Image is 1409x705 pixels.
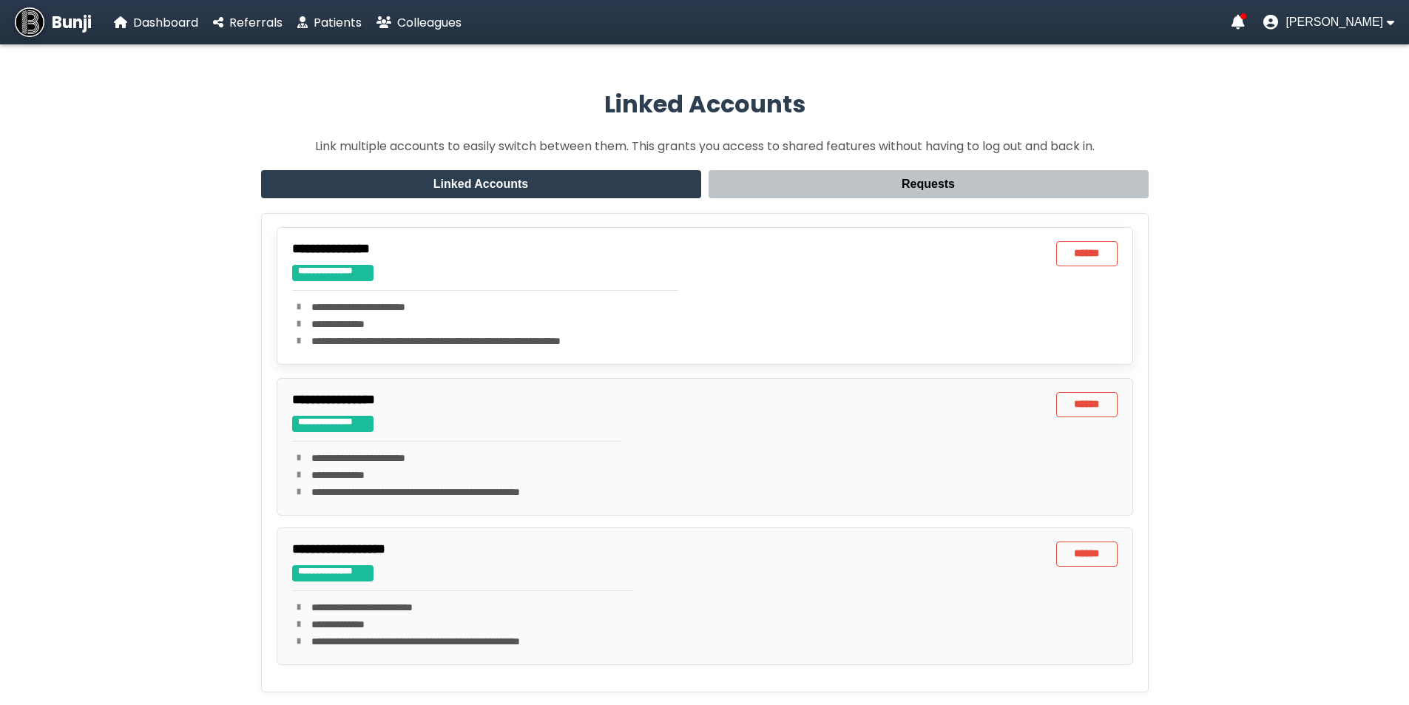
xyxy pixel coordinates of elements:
[114,13,198,32] a: Dashboard
[1231,15,1245,30] a: Notifications
[397,14,462,31] span: Colleagues
[1263,15,1394,30] button: User menu
[229,14,283,31] span: Referrals
[213,13,283,32] a: Referrals
[297,13,362,32] a: Patients
[261,87,1149,122] h2: Linked Accounts
[133,14,198,31] span: Dashboard
[1285,16,1383,29] span: [PERSON_NAME]
[15,7,92,37] a: Bunji
[15,7,44,37] img: Bunji Dental Referral Management
[314,14,362,31] span: Patients
[376,13,462,32] a: Colleagues
[261,137,1149,155] p: Link multiple accounts to easily switch between them. This grants you access to shared features w...
[261,170,701,198] button: Linked Accounts
[52,10,92,35] span: Bunji
[709,170,1149,198] button: Requests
